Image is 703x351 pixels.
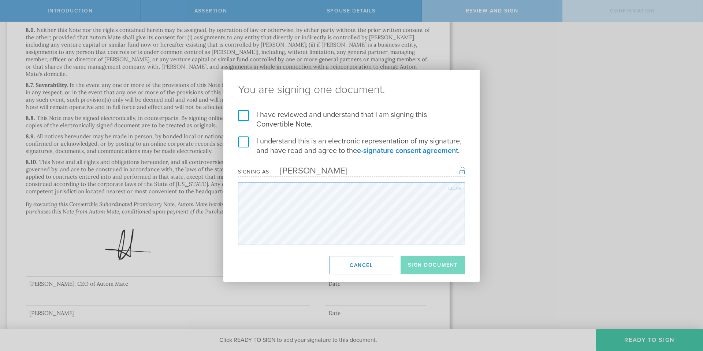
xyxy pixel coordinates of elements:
label: I understand this is an electronic representation of my signature, and have read and agree to the . [238,136,465,156]
div: Signing as [238,169,269,175]
div: [PERSON_NAME] [269,165,347,176]
ng-pluralize: You are signing one document. [238,84,465,95]
label: I have reviewed and understand that I am signing this Convertible Note. [238,110,465,129]
a: e-signature consent agreement [357,146,458,155]
button: Cancel [329,256,393,274]
button: Sign Document [401,256,465,274]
